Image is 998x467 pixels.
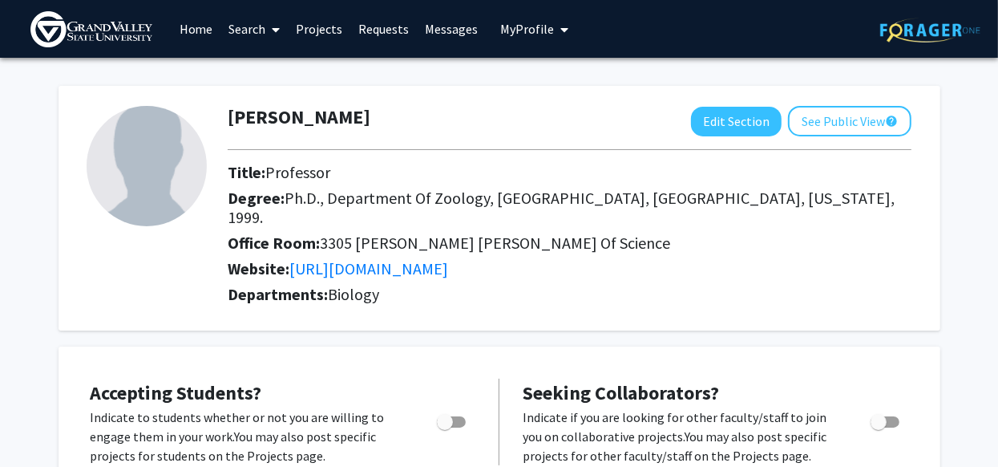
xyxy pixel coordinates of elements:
[885,112,898,131] mat-icon: help
[289,1,351,57] a: Projects
[228,163,911,182] h2: Title:
[328,284,379,304] span: Biology
[87,106,207,226] img: Profile Picture
[289,258,448,278] a: Opens in a new tab
[172,1,221,57] a: Home
[216,285,923,304] h2: Departments:
[880,18,980,43] img: ForagerOne Logo
[91,380,262,405] span: Accepting Students?
[91,408,406,465] p: Indicate to students whether or not you are willing to engage them in your work. You may also pos...
[523,380,720,405] span: Seeking Collaborators?
[501,21,555,37] span: My Profile
[265,162,330,182] span: Professor
[221,1,289,57] a: Search
[418,1,487,57] a: Messages
[523,408,840,465] p: Indicate if you are looking for other faculty/staff to join you on collaborative projects. You ma...
[228,233,911,253] h2: Office Room:
[30,11,152,47] img: Grand Valley State University Logo
[228,188,895,227] span: Ph.D., Department Of Zoology, [GEOGRAPHIC_DATA], [GEOGRAPHIC_DATA], [US_STATE], 1999.
[228,106,370,129] h1: [PERSON_NAME]
[691,107,782,136] button: Edit Section
[430,408,475,432] div: Toggle
[864,408,908,432] div: Toggle
[12,395,68,455] iframe: Chat
[788,106,911,136] button: See Public View
[351,1,418,57] a: Requests
[228,259,911,278] h2: Website:
[320,233,670,253] span: 3305 [PERSON_NAME] [PERSON_NAME] Of Science
[228,189,911,227] h2: Degree:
